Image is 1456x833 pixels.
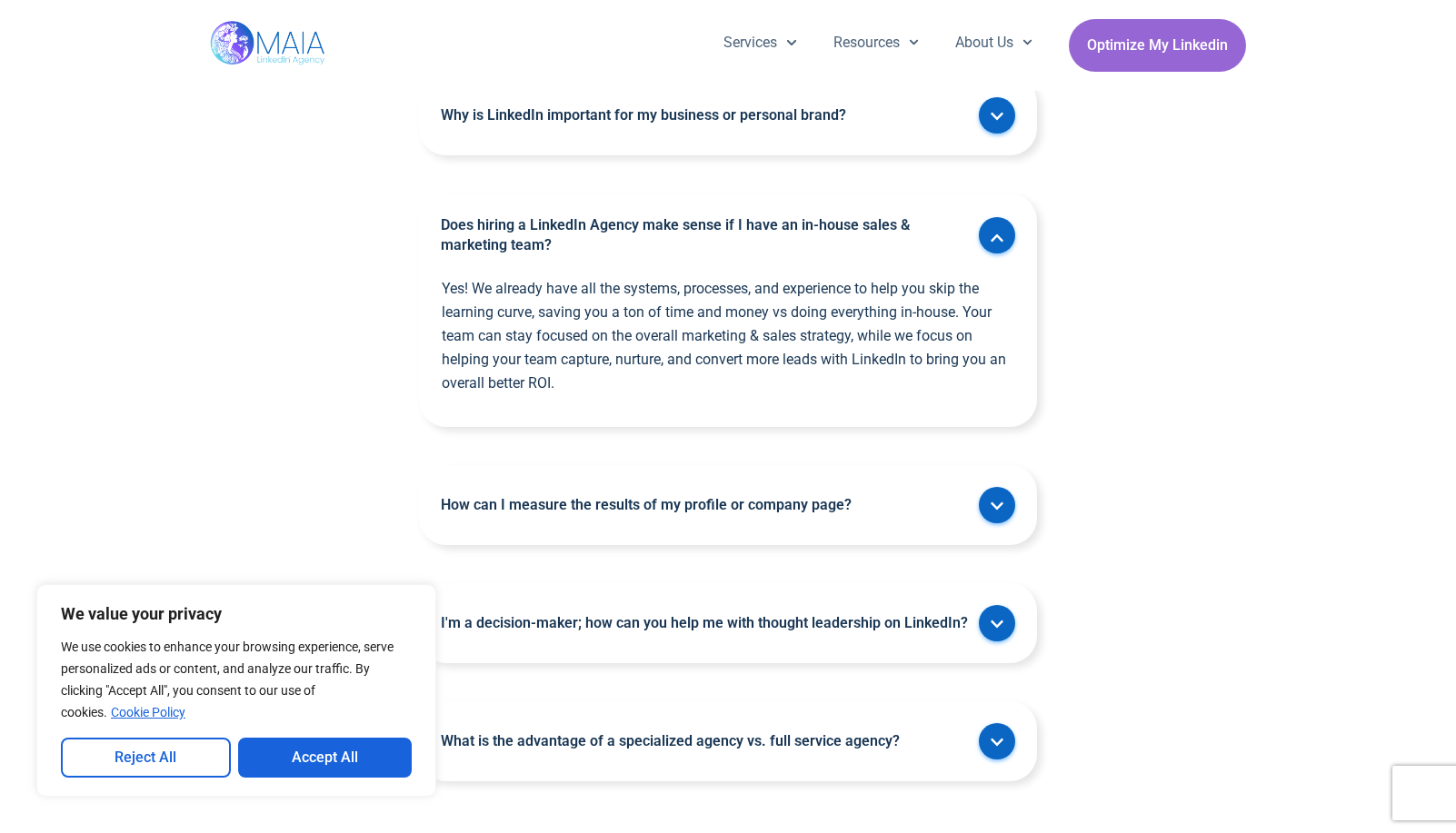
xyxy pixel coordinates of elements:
[441,215,970,255] a: Does hiring a LinkedIn Agency make sense if I have an in-house sales & marketing team?
[1087,28,1228,63] span: Optimize My Linkedin
[419,75,1037,155] div: Why is LinkedIn important for my business or personal brand?
[441,495,970,515] a: How can I measure the results of my profile or company page?
[419,583,1037,663] div: I'm a decision-maker; how can you help me with thought leadership on LinkedIn?
[61,603,412,625] p: We value your privacy
[937,19,1051,66] a: About Us
[419,193,1037,277] div: Does hiring a LinkedIn Agency make sense if I have an in-house sales & marketing team?
[441,613,970,633] a: I'm a decision-maker; how can you help me with thought leadership on LinkedIn?
[36,584,436,797] div: We value your privacy
[419,701,1037,781] div: What is the advantage of a specialized agency vs. full service agency?
[705,19,1051,66] nav: Menu
[441,105,970,125] a: Why is LinkedIn important for my business or personal brand?
[705,19,814,66] a: Services
[61,738,231,778] button: Reject All
[442,277,1019,395] p: Yes! We already have all the systems, processes, and experience to help you skip the learning cur...
[238,738,413,778] button: Accept All
[441,731,970,751] a: What is the advantage of a specialized agency vs. full service agency?
[419,277,1037,426] div: Does hiring a LinkedIn Agency make sense if I have an in-house sales & marketing team?
[419,465,1037,545] div: How can I measure the results of my profile or company page?
[110,704,186,720] a: Cookie Policy
[815,19,937,66] a: Resources
[1069,19,1246,72] a: Optimize My Linkedin
[61,636,412,723] p: We use cookies to enhance your browsing experience, serve personalized ads or content, and analyz...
